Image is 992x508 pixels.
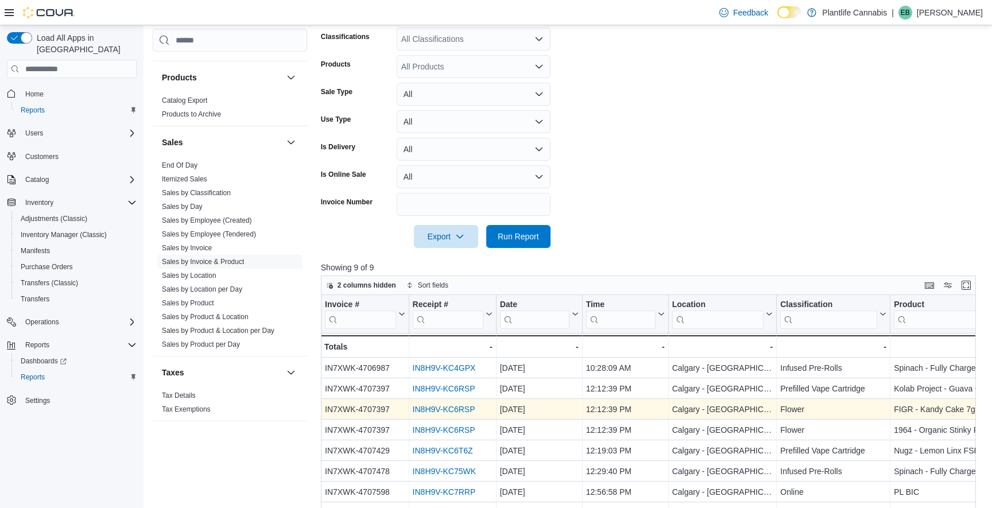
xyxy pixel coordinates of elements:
[21,393,137,408] span: Settings
[397,110,551,133] button: All
[324,340,405,354] div: Totals
[162,285,242,293] a: Sales by Location per Day
[162,405,211,414] span: Tax Exemptions
[325,361,405,375] div: IN7XWK-4706987
[780,464,886,478] div: Infused Pre-Rolls
[325,300,396,329] div: Invoice #
[780,361,886,375] div: Infused Pre-Rolls
[11,102,141,118] button: Reports
[162,391,196,400] a: Tax Details
[25,175,49,184] span: Catalog
[325,444,405,457] div: IN7XWK-4707429
[162,258,244,266] a: Sales by Invoice & Product
[16,354,137,368] span: Dashboards
[21,278,78,288] span: Transfers (Classic)
[11,243,141,259] button: Manifests
[16,370,49,384] a: Reports
[2,314,141,330] button: Operations
[672,485,773,499] div: Calgary - [GEOGRAPHIC_DATA]
[325,300,396,311] div: Invoice #
[21,338,137,352] span: Reports
[11,353,141,369] a: Dashboards
[153,42,307,61] div: Pricing
[586,300,664,329] button: Time
[499,402,578,416] div: [DATE]
[321,32,370,41] label: Classifications
[11,259,141,275] button: Purchase Orders
[321,262,983,273] p: Showing 9 of 9
[412,425,475,435] a: IN8H9V-KC6RSP
[672,382,773,395] div: Calgary - [GEOGRAPHIC_DATA]
[25,152,59,161] span: Customers
[162,189,231,197] a: Sales by Classification
[162,271,216,280] span: Sales by Location
[780,300,877,329] div: Classification
[11,227,141,243] button: Inventory Manager (Classic)
[16,276,137,290] span: Transfers (Classic)
[21,86,137,100] span: Home
[162,216,252,225] span: Sales by Employee (Created)
[586,402,664,416] div: 12:12:39 PM
[901,6,910,20] span: EB
[780,300,886,329] button: Classification
[21,315,64,329] button: Operations
[7,80,137,439] nav: Complex example
[412,340,492,354] div: -
[162,298,214,308] span: Sales by Product
[16,103,49,117] a: Reports
[586,382,664,395] div: 12:12:39 PM
[162,313,249,321] a: Sales by Product & Location
[412,467,475,476] a: IN8H9V-KC75WK
[21,214,87,223] span: Adjustments (Classic)
[959,278,973,292] button: Enter fullscreen
[153,94,307,126] div: Products
[21,315,137,329] span: Operations
[21,394,55,408] a: Settings
[21,262,73,272] span: Purchase Orders
[402,278,453,292] button: Sort fields
[780,340,886,354] div: -
[162,272,216,280] a: Sales by Location
[498,231,539,242] span: Run Report
[21,87,48,101] a: Home
[672,300,764,329] div: Location
[780,444,886,457] div: Prefilled Vape Cartridge
[162,72,197,83] h3: Products
[780,300,877,311] div: Classification
[923,278,936,292] button: Keyboard shortcuts
[16,260,137,274] span: Purchase Orders
[16,292,137,306] span: Transfers
[11,369,141,385] button: Reports
[780,423,886,437] div: Flower
[325,402,405,416] div: IN7XWK-4707397
[153,158,307,356] div: Sales
[11,275,141,291] button: Transfers (Classic)
[672,300,764,311] div: Location
[2,125,141,141] button: Users
[16,212,92,226] a: Adjustments (Classic)
[162,312,249,321] span: Sales by Product & Location
[162,203,203,211] a: Sales by Day
[162,96,207,104] a: Catalog Export
[777,18,778,19] span: Dark Mode
[284,135,298,149] button: Sales
[162,72,282,83] button: Products
[338,281,396,290] span: 2 columns hidden
[321,170,366,179] label: Is Online Sale
[32,32,137,55] span: Load All Apps in [GEOGRAPHIC_DATA]
[162,137,282,148] button: Sales
[284,71,298,84] button: Products
[162,340,240,348] a: Sales by Product per Day
[534,34,544,44] button: Open list of options
[780,402,886,416] div: Flower
[325,423,405,437] div: IN7XWK-4707397
[162,327,274,335] a: Sales by Product & Location per Day
[412,363,475,373] a: IN8H9V-KC4GPX
[499,444,578,457] div: [DATE]
[162,326,274,335] span: Sales by Product & Location per Day
[2,172,141,188] button: Catalog
[499,300,569,311] div: Date
[21,294,49,304] span: Transfers
[898,6,912,20] div: Em Bradley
